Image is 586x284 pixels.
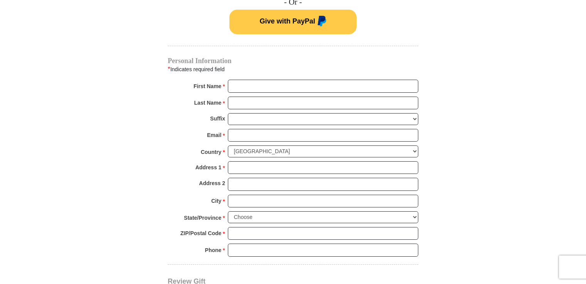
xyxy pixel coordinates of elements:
button: Give with PayPal [229,10,357,34]
img: paypal [315,16,327,28]
strong: ZIP/Postal Code [180,228,222,239]
strong: Last Name [194,97,222,108]
strong: Email [207,130,221,140]
strong: City [211,195,221,206]
h4: Personal Information [168,58,418,64]
strong: First Name [194,81,221,92]
strong: State/Province [184,212,221,223]
strong: Phone [205,245,222,256]
strong: Country [201,147,222,157]
strong: Suffix [210,113,225,124]
strong: Address 1 [195,162,222,173]
div: Indicates required field [168,64,418,74]
span: Give with PayPal [259,17,315,25]
strong: Address 2 [199,178,225,189]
